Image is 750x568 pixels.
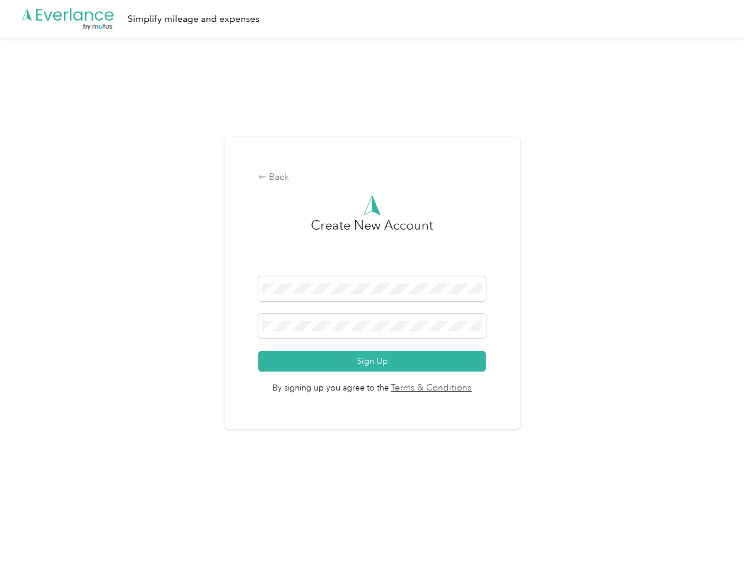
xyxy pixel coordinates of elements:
[311,215,433,276] h3: Create New Account
[389,382,472,395] a: Terms & Conditions
[128,12,259,27] div: Simplify mileage and expenses
[258,372,486,395] span: By signing up you agree to the
[258,170,486,185] div: Back
[258,351,486,372] button: Sign Up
